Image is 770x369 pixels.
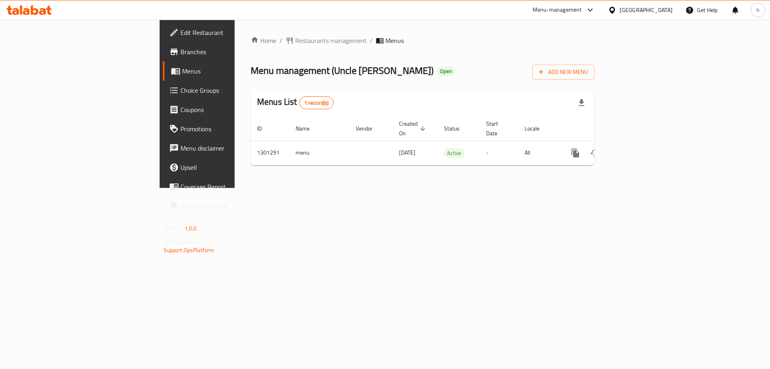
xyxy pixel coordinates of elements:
[163,196,288,216] a: Grocery Checklist
[370,36,373,45] li: /
[559,116,649,141] th: Actions
[257,96,334,109] h2: Menus List
[480,141,518,165] td: -
[296,124,320,133] span: Name
[184,223,197,234] span: 1.0.0
[572,93,591,112] div: Export file
[444,124,470,133] span: Status
[180,124,282,134] span: Promotions
[295,36,367,45] span: Restaurants management
[251,36,594,45] nav: breadcrumb
[356,124,383,133] span: Vendor
[180,28,282,37] span: Edit Restaurant
[180,47,282,57] span: Branches
[164,237,201,247] span: Get support on:
[164,223,183,234] span: Version:
[180,143,282,153] span: Menu disclaimer
[163,139,288,158] a: Menu disclaimer
[518,141,559,165] td: All
[539,67,588,77] span: Add New Menu
[180,163,282,172] span: Upsell
[180,86,282,95] span: Choice Groups
[437,67,455,76] div: Open
[182,66,282,76] span: Menus
[756,6,760,14] span: h
[163,158,288,177] a: Upsell
[585,143,604,163] button: Change Status
[486,119,509,138] span: Start Date
[251,61,434,80] span: Menu management ( Uncle [PERSON_NAME] )
[163,23,288,42] a: Edit Restaurant
[299,96,334,109] div: Total records count
[620,6,673,14] div: [GEOGRAPHIC_DATA]
[180,201,282,211] span: Grocery Checklist
[532,65,594,80] button: Add New Menu
[399,119,428,138] span: Created On
[163,61,288,81] a: Menus
[289,141,349,165] td: menu
[300,99,334,107] span: 1 record(s)
[163,100,288,119] a: Coupons
[251,116,649,165] table: enhanced table
[525,124,550,133] span: Locale
[164,245,215,255] a: Support.OpsPlatform
[163,42,288,61] a: Branches
[533,5,582,15] div: Menu-management
[257,124,272,133] span: ID
[444,149,464,158] span: Active
[566,143,585,163] button: more
[286,36,367,45] a: Restaurants management
[180,105,282,114] span: Coupons
[180,182,282,192] span: Coverage Report
[399,147,415,158] span: [DATE]
[163,81,288,100] a: Choice Groups
[385,36,404,45] span: Menus
[163,177,288,196] a: Coverage Report
[437,68,455,75] span: Open
[163,119,288,139] a: Promotions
